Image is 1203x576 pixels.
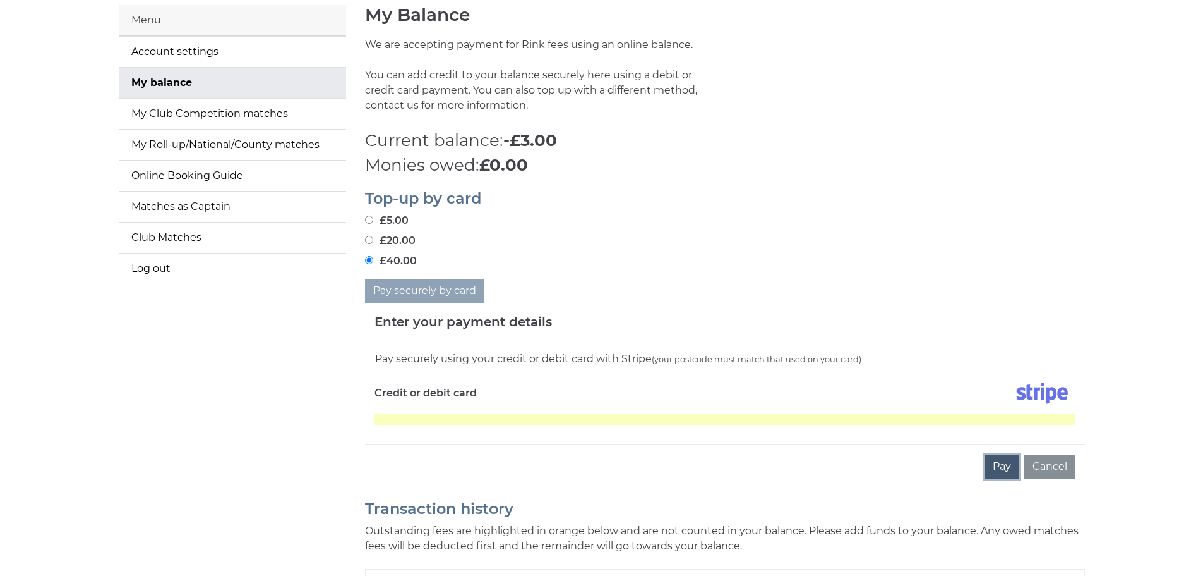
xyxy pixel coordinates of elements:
[365,213,409,228] label: £5.00
[119,161,346,191] a: Online Booking Guide
[365,254,417,269] label: £40.00
[119,223,346,253] a: Club Matches
[365,37,715,128] p: We are accepting payment for Rink fees using an online balance. You can add credit to your balanc...
[365,256,373,264] input: £40.00
[365,128,1085,153] p: Current balance:
[503,130,557,150] strong: -£3.00
[365,5,1085,25] h1: My Balance
[119,130,346,160] a: My Roll-up/National/County matches
[365,279,484,303] button: Pay securely by card
[374,312,552,331] h5: Enter your payment details
[365,233,416,248] label: £20.00
[119,37,346,67] a: Account settings
[374,377,477,409] label: Credit or debit card
[365,236,373,244] input: £20.00
[1024,455,1075,479] button: Cancel
[374,351,1075,367] div: Pay securely using your credit or debit card with Stripe
[119,68,346,98] a: My balance
[365,501,1085,517] h2: Transaction history
[985,455,1019,479] button: Pay
[365,153,1085,178] p: Monies owed:
[119,5,346,36] div: Menu
[365,190,1085,207] h2: Top-up by card
[119,99,346,129] a: My Club Competition matches
[374,414,1075,425] iframe: Secure card payment input frame
[365,524,1085,554] p: Outstanding fees are highlighted in orange below and are not counted in your balance. Please add ...
[479,155,528,175] strong: £0.00
[119,192,346,222] a: Matches as Captain
[365,216,373,224] input: £5.00
[652,355,861,364] small: (your postcode must match that used on your card)
[119,254,346,284] a: Log out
